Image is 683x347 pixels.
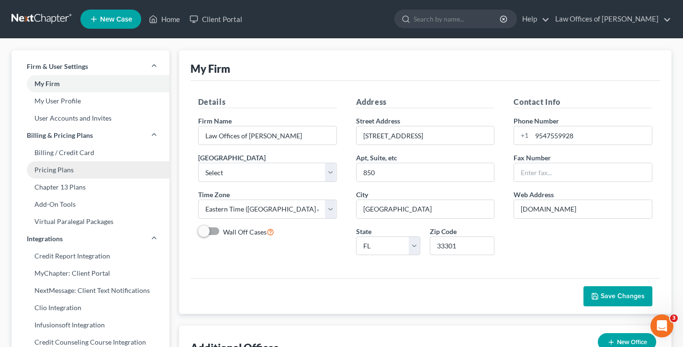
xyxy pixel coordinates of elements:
[514,153,551,163] label: Fax Number
[650,314,673,337] iframe: Intercom live chat
[11,110,169,127] a: User Accounts and Invites
[185,11,247,28] a: Client Portal
[11,316,169,334] a: Infusionsoft Integration
[11,247,169,265] a: Credit Report Integration
[198,153,266,163] label: [GEOGRAPHIC_DATA]
[11,299,169,316] a: Clio Integration
[514,126,532,145] div: +1
[11,92,169,110] a: My User Profile
[356,96,495,108] h5: Address
[514,163,652,181] input: Enter fax...
[550,11,671,28] a: Law Offices of [PERSON_NAME]
[144,11,185,28] a: Home
[11,179,169,196] a: Chapter 13 Plans
[11,127,169,144] a: Billing & Pricing Plans
[670,314,678,322] span: 3
[11,265,169,282] a: MyChapter: Client Portal
[100,16,132,23] span: New Case
[517,11,549,28] a: Help
[11,282,169,299] a: NextMessage: Client Text Notifications
[601,292,645,300] span: Save Changes
[357,200,494,218] input: Enter city...
[198,117,232,125] span: Firm Name
[199,126,336,145] input: Enter name...
[430,236,494,256] input: XXXXX
[11,75,169,92] a: My Firm
[356,226,371,236] label: State
[514,200,652,218] input: Enter web address....
[356,116,400,126] label: Street Address
[430,226,457,236] label: Zip Code
[27,131,93,140] span: Billing & Pricing Plans
[356,153,397,163] label: Apt, Suite, etc
[357,126,494,145] input: Enter address...
[357,163,494,181] input: (optional)
[11,161,169,179] a: Pricing Plans
[190,62,230,76] div: My Firm
[532,126,652,145] input: Enter phone...
[11,230,169,247] a: Integrations
[514,116,559,126] label: Phone Number
[11,58,169,75] a: Firm & User Settings
[11,213,169,230] a: Virtual Paralegal Packages
[514,96,652,108] h5: Contact Info
[223,228,267,236] span: Wall Off Cases
[514,190,554,200] label: Web Address
[27,234,63,244] span: Integrations
[356,190,368,200] label: City
[583,286,652,306] button: Save Changes
[414,10,501,28] input: Search by name...
[11,196,169,213] a: Add-On Tools
[198,96,337,108] h5: Details
[27,62,88,71] span: Firm & User Settings
[11,144,169,161] a: Billing / Credit Card
[198,190,230,200] label: Time Zone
